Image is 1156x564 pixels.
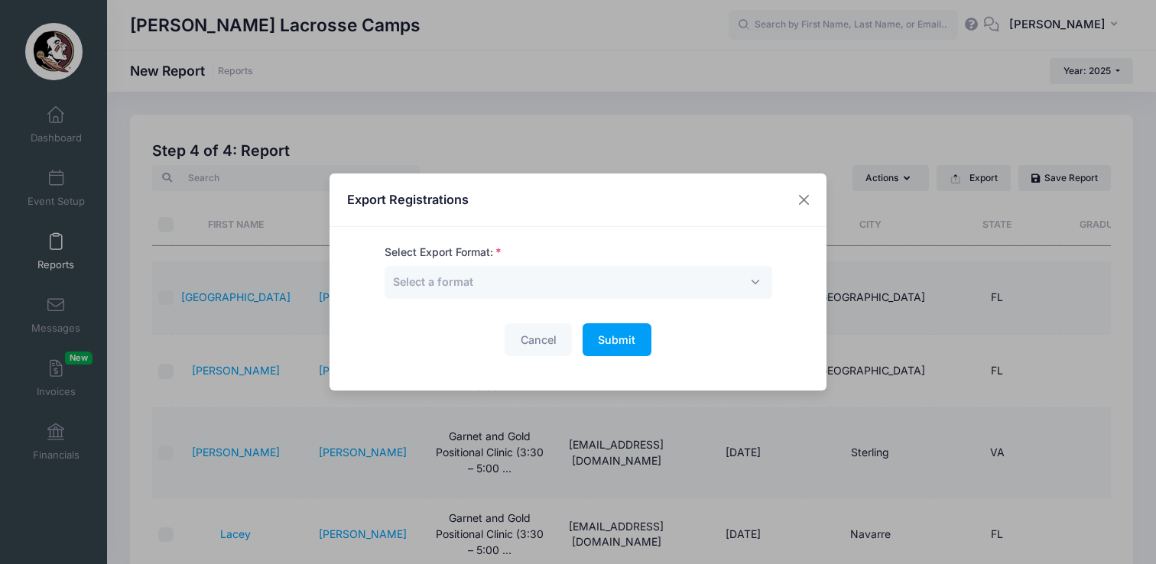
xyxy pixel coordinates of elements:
h4: Export Registrations [347,190,469,209]
span: Select a format [385,266,772,299]
span: Select a format [393,275,473,288]
button: Close [791,186,818,214]
label: Select Export Format: [385,245,502,261]
button: Cancel [505,323,572,356]
button: Submit [583,323,651,356]
span: Select a format [393,274,473,290]
span: Submit [598,333,635,346]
